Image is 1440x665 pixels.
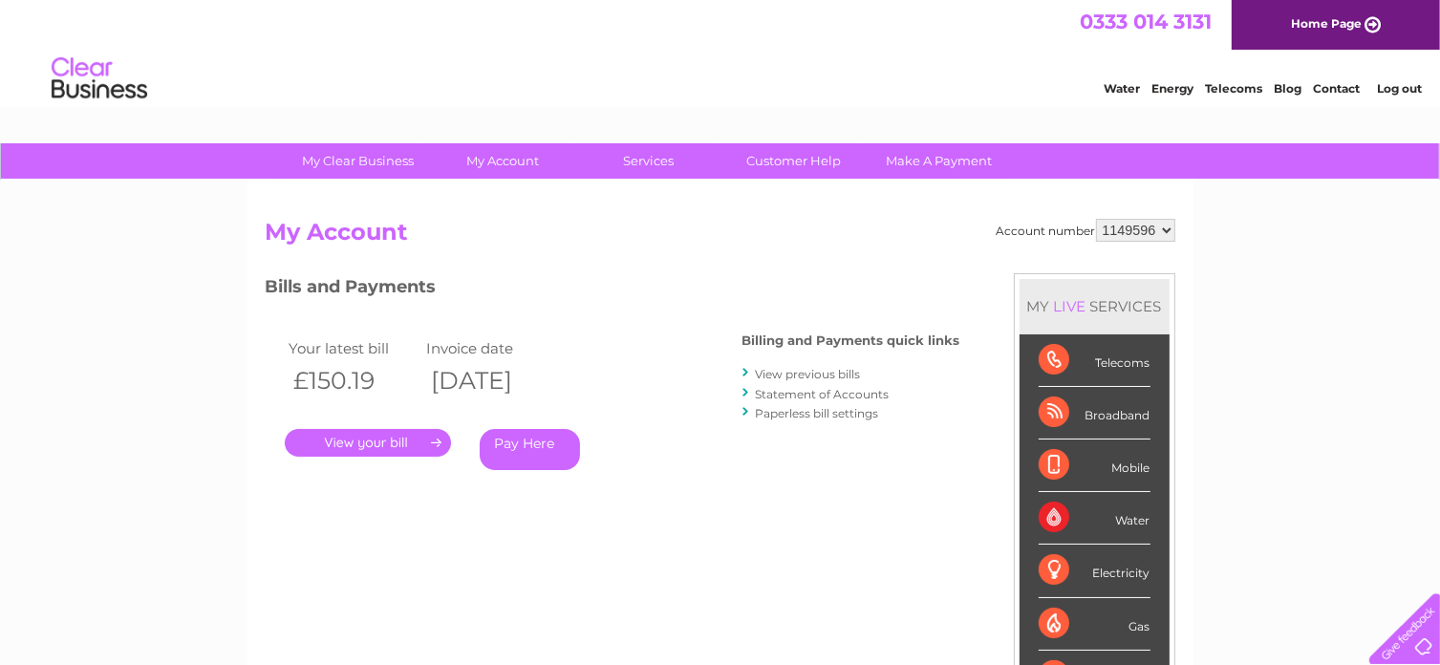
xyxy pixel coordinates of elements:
[742,333,960,348] h4: Billing and Payments quick links
[285,361,422,400] th: £150.19
[1039,545,1150,597] div: Electricity
[1039,334,1150,387] div: Telecoms
[1039,387,1150,440] div: Broadband
[1104,81,1140,96] a: Water
[285,335,422,361] td: Your latest bill
[756,387,890,401] a: Statement of Accounts
[756,367,861,381] a: View previous bills
[1151,81,1193,96] a: Energy
[715,143,872,179] a: Customer Help
[1274,81,1301,96] a: Blog
[1039,492,1150,545] div: Water
[421,361,559,400] th: [DATE]
[997,219,1175,242] div: Account number
[1039,598,1150,651] div: Gas
[1020,279,1170,333] div: MY SERVICES
[269,11,1172,93] div: Clear Business is a trading name of Verastar Limited (registered in [GEOGRAPHIC_DATA] No. 3667643...
[756,406,879,420] a: Paperless bill settings
[266,273,960,307] h3: Bills and Payments
[1313,81,1360,96] a: Contact
[1080,10,1212,33] a: 0333 014 3131
[421,335,559,361] td: Invoice date
[424,143,582,179] a: My Account
[480,429,580,470] a: Pay Here
[1377,81,1422,96] a: Log out
[266,219,1175,255] h2: My Account
[1205,81,1262,96] a: Telecoms
[570,143,727,179] a: Services
[1050,297,1090,315] div: LIVE
[1039,440,1150,492] div: Mobile
[285,429,451,457] a: .
[51,50,148,108] img: logo.png
[279,143,437,179] a: My Clear Business
[860,143,1018,179] a: Make A Payment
